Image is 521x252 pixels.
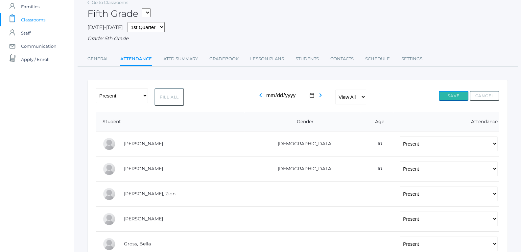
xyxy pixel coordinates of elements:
[317,94,324,100] a: chevron_right
[296,52,319,66] a: Students
[393,112,499,131] th: Attendance
[124,166,163,172] a: [PERSON_NAME]
[87,24,123,30] span: [DATE]-[DATE]
[257,91,265,99] i: chevron_left
[245,112,361,131] th: Gender
[87,35,508,42] div: Grade: 5th Grade
[21,53,50,66] span: Apply / Enroll
[96,112,245,131] th: Student
[245,156,361,182] td: [DEMOGRAPHIC_DATA]
[317,91,324,99] i: chevron_right
[21,13,45,26] span: Classrooms
[257,94,265,100] a: chevron_left
[103,187,116,201] div: Zion Davenport
[103,162,116,176] div: Josie Bassett
[124,241,151,247] a: Gross, Bella
[87,9,151,19] h2: Fifth Grade
[401,52,422,66] a: Settings
[103,137,116,151] div: Claire Baker
[120,52,152,67] a: Attendance
[21,26,31,40] span: Staff
[361,112,393,131] th: Age
[87,52,109,66] a: General
[250,52,284,66] a: Lesson Plans
[124,216,163,222] a: [PERSON_NAME]
[361,131,393,156] td: 10
[154,88,184,106] button: Fill All
[365,52,390,66] a: Schedule
[103,212,116,226] div: Carter Glendening
[439,91,468,101] button: Save
[209,52,239,66] a: Gradebook
[470,91,499,101] button: Cancel
[124,191,176,197] a: [PERSON_NAME], Zion
[124,141,163,147] a: [PERSON_NAME]
[330,52,354,66] a: Contacts
[21,40,57,53] span: Communication
[361,156,393,182] td: 10
[103,238,116,251] div: Bella Gross
[245,131,361,156] td: [DEMOGRAPHIC_DATA]
[163,52,198,66] a: Attd Summary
